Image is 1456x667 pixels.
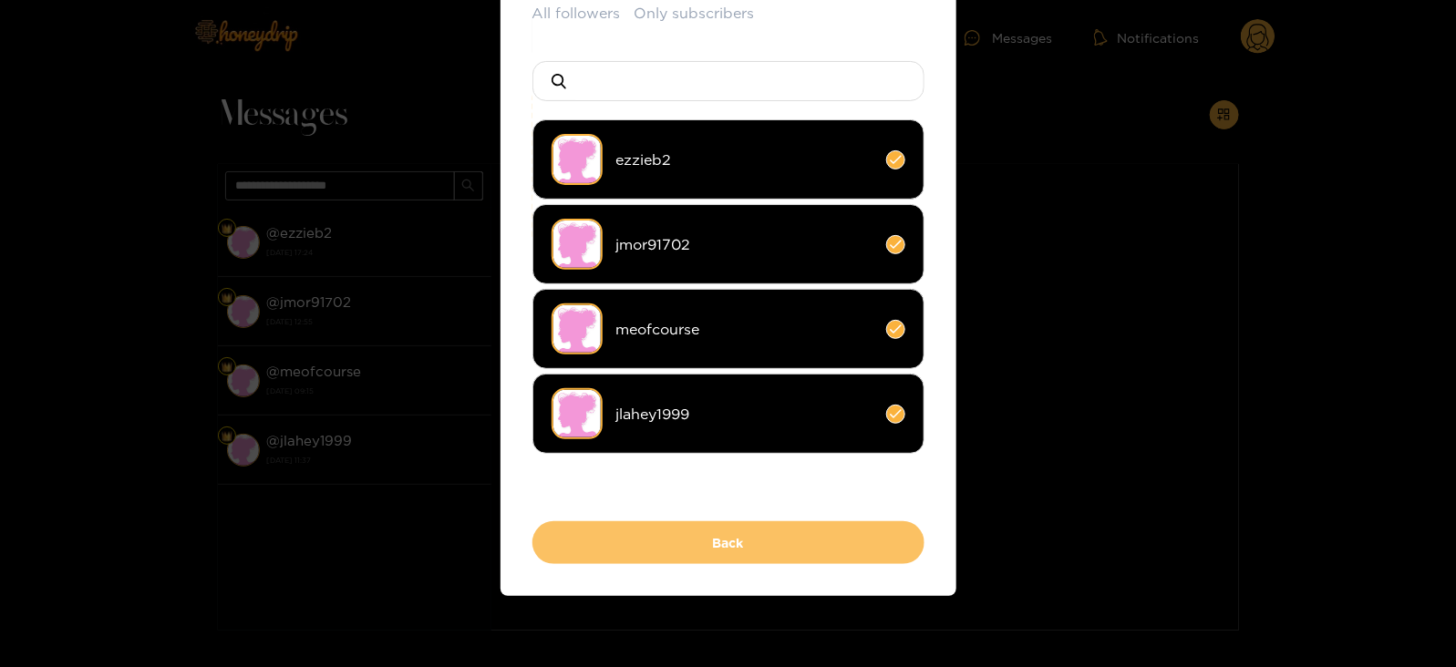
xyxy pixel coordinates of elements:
img: no-avatar.png [552,219,603,270]
button: Only subscribers [635,3,755,24]
span: jmor91702 [616,234,873,255]
span: meofcourse [616,319,873,340]
img: no-avatar.png [552,134,603,185]
button: All followers [532,3,621,24]
button: Back [532,521,924,564]
span: ezzieb2 [616,149,873,170]
span: jlahey1999 [616,404,873,425]
img: no-avatar.png [552,388,603,439]
img: no-avatar.png [552,303,603,354]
